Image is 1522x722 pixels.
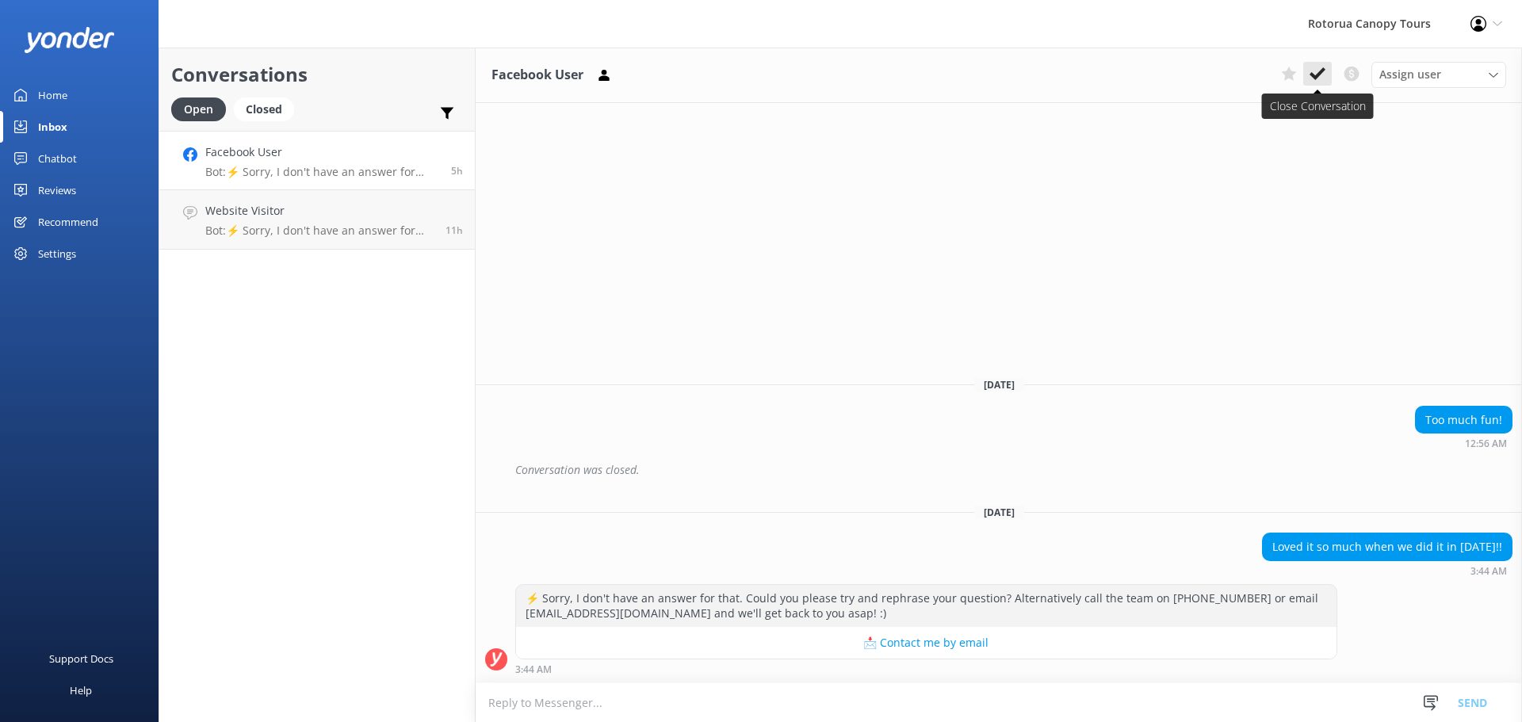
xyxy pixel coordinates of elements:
div: Support Docs [49,643,113,674]
div: Loved it so much when we did it in [DATE]!! [1263,533,1512,560]
div: Jul 09 2025 12:56am (UTC +13:00) Pacific/Auckland [1415,437,1512,449]
a: Website VisitorBot:⚡ Sorry, I don't have an answer for that. Could you please try and rephrase yo... [159,190,475,250]
span: [DATE] [974,378,1024,392]
h4: Facebook User [205,143,439,161]
div: Help [70,674,92,706]
div: Open [171,97,226,121]
h4: Website Visitor [205,202,434,220]
div: Reviews [38,174,76,206]
h3: Facebook User [491,65,583,86]
strong: 12:56 AM [1465,439,1507,449]
div: Chatbot [38,143,77,174]
strong: 3:44 AM [515,665,552,674]
div: Recommend [38,206,98,238]
span: Assign user [1379,66,1441,83]
strong: 3:44 AM [1470,567,1507,576]
div: Oct 08 2025 03:44am (UTC +13:00) Pacific/Auckland [515,663,1337,674]
div: ⚡ Sorry, I don't have an answer for that. Could you please try and rephrase your question? Altern... [516,585,1337,627]
div: Inbox [38,111,67,143]
p: Bot: ⚡ Sorry, I don't have an answer for that. Could you please try and rephrase your question? A... [205,165,439,179]
div: Oct 08 2025 03:44am (UTC +13:00) Pacific/Auckland [1262,565,1512,576]
span: [DATE] [974,506,1024,519]
div: Conversation was closed. [515,457,1512,483]
h2: Conversations [171,59,463,90]
a: Closed [234,100,302,117]
img: yonder-white-logo.png [24,27,115,53]
a: Facebook UserBot:⚡ Sorry, I don't have an answer for that. Could you please try and rephrase your... [159,131,475,190]
a: Open [171,100,234,117]
div: Too much fun! [1416,407,1512,434]
span: Oct 08 2025 03:44am (UTC +13:00) Pacific/Auckland [451,164,463,178]
div: Settings [38,238,76,269]
p: Bot: ⚡ Sorry, I don't have an answer for that. Could you please try and rephrase your question? A... [205,223,434,238]
button: 📩 Contact me by email [516,627,1337,659]
div: Home [38,79,67,111]
div: Closed [234,97,294,121]
span: Oct 07 2025 09:35pm (UTC +13:00) Pacific/Auckland [446,223,463,237]
div: 2025-07-09T01:48:18.158 [485,457,1512,483]
div: Assign User [1371,62,1506,87]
